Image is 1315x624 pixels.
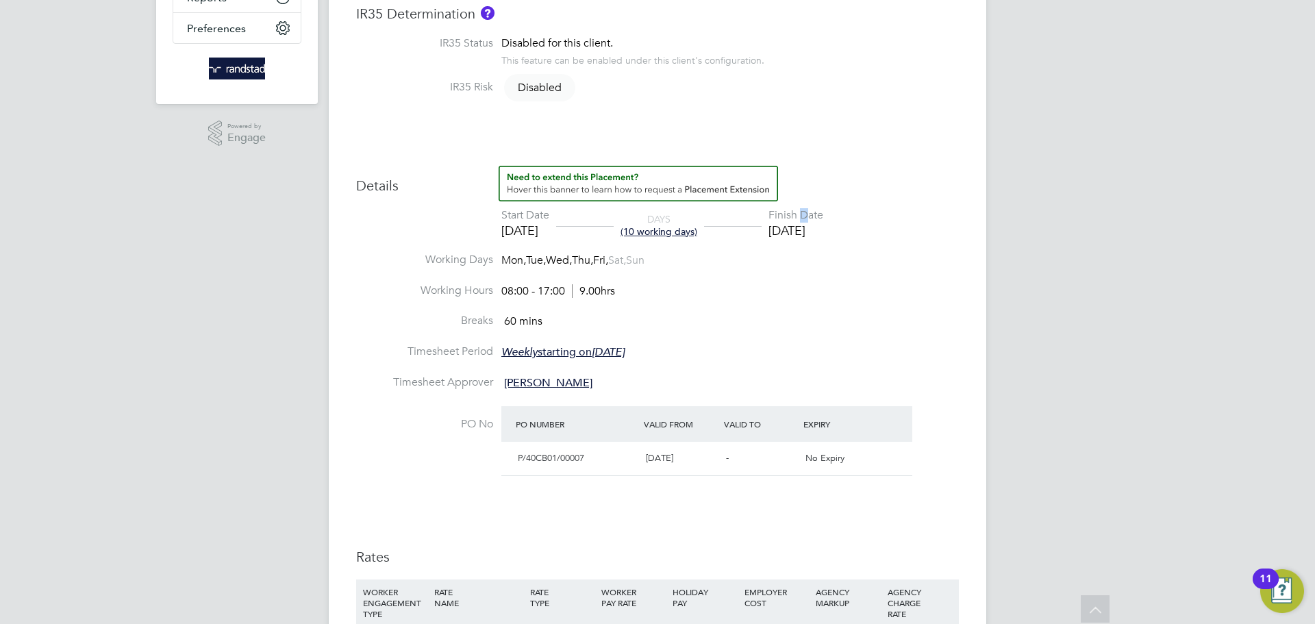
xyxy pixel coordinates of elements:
[499,166,778,201] button: How to extend a Placement?
[501,208,549,223] div: Start Date
[501,223,549,238] div: [DATE]
[356,36,493,51] label: IR35 Status
[1260,569,1304,613] button: Open Resource Center, 11 new notifications
[431,579,526,615] div: RATE NAME
[227,132,266,144] span: Engage
[356,166,959,195] h3: Details
[187,22,246,35] span: Preferences
[504,74,575,101] span: Disabled
[356,417,493,432] label: PO No
[356,314,493,328] label: Breaks
[768,223,823,238] div: [DATE]
[640,412,721,436] div: Valid From
[356,5,959,23] h3: IR35 Determination
[504,314,542,328] span: 60 mins
[646,452,673,464] span: [DATE]
[546,253,572,267] span: Wed,
[501,253,526,267] span: Mon,
[356,253,493,267] label: Working Days
[669,579,740,615] div: HOLIDAY PAY
[614,213,704,238] div: DAYS
[209,58,266,79] img: randstad-logo-retina.png
[356,284,493,298] label: Working Hours
[527,579,598,615] div: RATE TYPE
[726,452,729,464] span: -
[526,253,546,267] span: Tue,
[812,579,884,615] div: AGENCY MARKUP
[626,253,644,267] span: Sun
[356,80,493,95] label: IR35 Risk
[173,58,301,79] a: Go to home page
[592,345,625,359] em: [DATE]
[227,121,266,132] span: Powered by
[800,412,880,436] div: Expiry
[1260,579,1272,597] div: 11
[741,579,812,615] div: EMPLOYER COST
[593,253,608,267] span: Fri,
[504,376,592,390] span: [PERSON_NAME]
[721,412,801,436] div: Valid To
[572,253,593,267] span: Thu,
[356,345,493,359] label: Timesheet Period
[572,284,615,298] span: 9.00hrs
[501,345,625,359] span: starting on
[501,36,613,50] span: Disabled for this client.
[518,452,584,464] span: P/40CB01/00007
[356,548,959,566] h3: Rates
[173,13,301,43] button: Preferences
[621,225,697,238] span: (10 working days)
[481,6,494,20] button: About IR35
[208,121,266,147] a: Powered byEngage
[805,452,844,464] span: No Expiry
[501,51,764,66] div: This feature can be enabled under this client's configuration.
[501,345,538,359] em: Weekly
[512,412,640,436] div: PO Number
[768,208,823,223] div: Finish Date
[356,375,493,390] label: Timesheet Approver
[501,284,615,299] div: 08:00 - 17:00
[608,253,626,267] span: Sat,
[598,579,669,615] div: WORKER PAY RATE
